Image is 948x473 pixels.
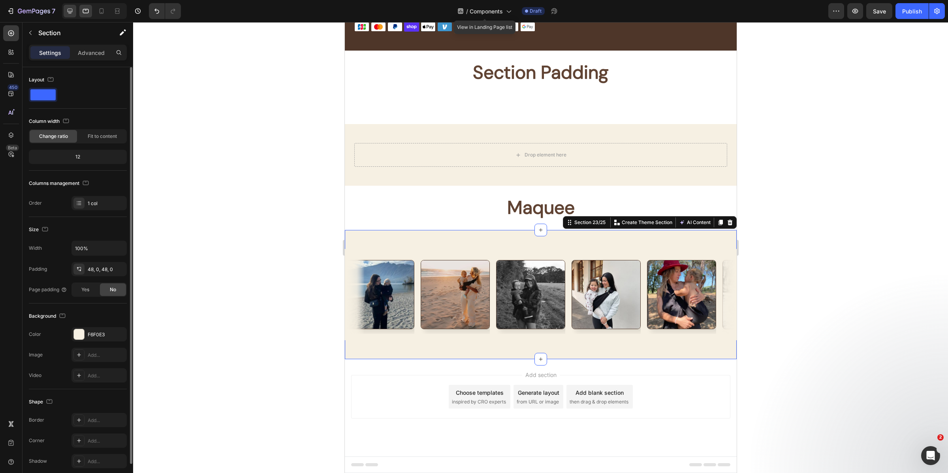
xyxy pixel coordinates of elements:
div: 1 col [88,200,125,207]
div: 12 [30,151,125,162]
div: Background [29,311,67,322]
div: Video [29,372,41,379]
div: Add... [88,458,125,465]
div: Column width [29,116,71,127]
div: Corner [29,437,45,444]
div: Publish [902,7,922,15]
button: Publish [895,3,929,19]
p: 7 [52,6,55,16]
div: Columns management [29,178,90,189]
button: 7 [3,3,59,19]
span: Yes [81,286,89,293]
iframe: Design area [345,22,737,473]
div: F6F0E3 [88,331,125,338]
div: Order [29,200,42,207]
iframe: Intercom live chat [921,446,940,465]
div: Size [29,224,50,235]
span: Draft [530,8,542,15]
div: Width [29,245,42,252]
div: Page padding [29,286,67,293]
div: Add... [88,417,125,424]
input: Auto [72,241,126,255]
div: Add... [88,437,125,445]
div: Color [29,331,41,338]
div: Shadow [29,458,47,465]
div: Image [29,351,43,358]
div: 48, 0, 48, 0 [88,266,125,273]
span: Change ratio [39,133,68,140]
div: Layout [29,75,55,85]
span: Save [873,8,886,15]
p: Section [38,28,103,38]
div: Add... [88,352,125,359]
div: Beta [6,145,19,151]
p: Settings [39,49,61,57]
span: Fit to content [88,133,117,140]
span: / [466,7,468,15]
div: Shape [29,397,54,407]
div: Padding [29,266,47,273]
span: No [110,286,116,293]
span: 2 [937,434,944,441]
div: Undo/Redo [149,3,181,19]
div: Border [29,416,44,424]
div: 450 [8,84,19,90]
span: Components [470,7,503,15]
button: Save [866,3,892,19]
p: Advanced [78,49,105,57]
div: Add... [88,372,125,379]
